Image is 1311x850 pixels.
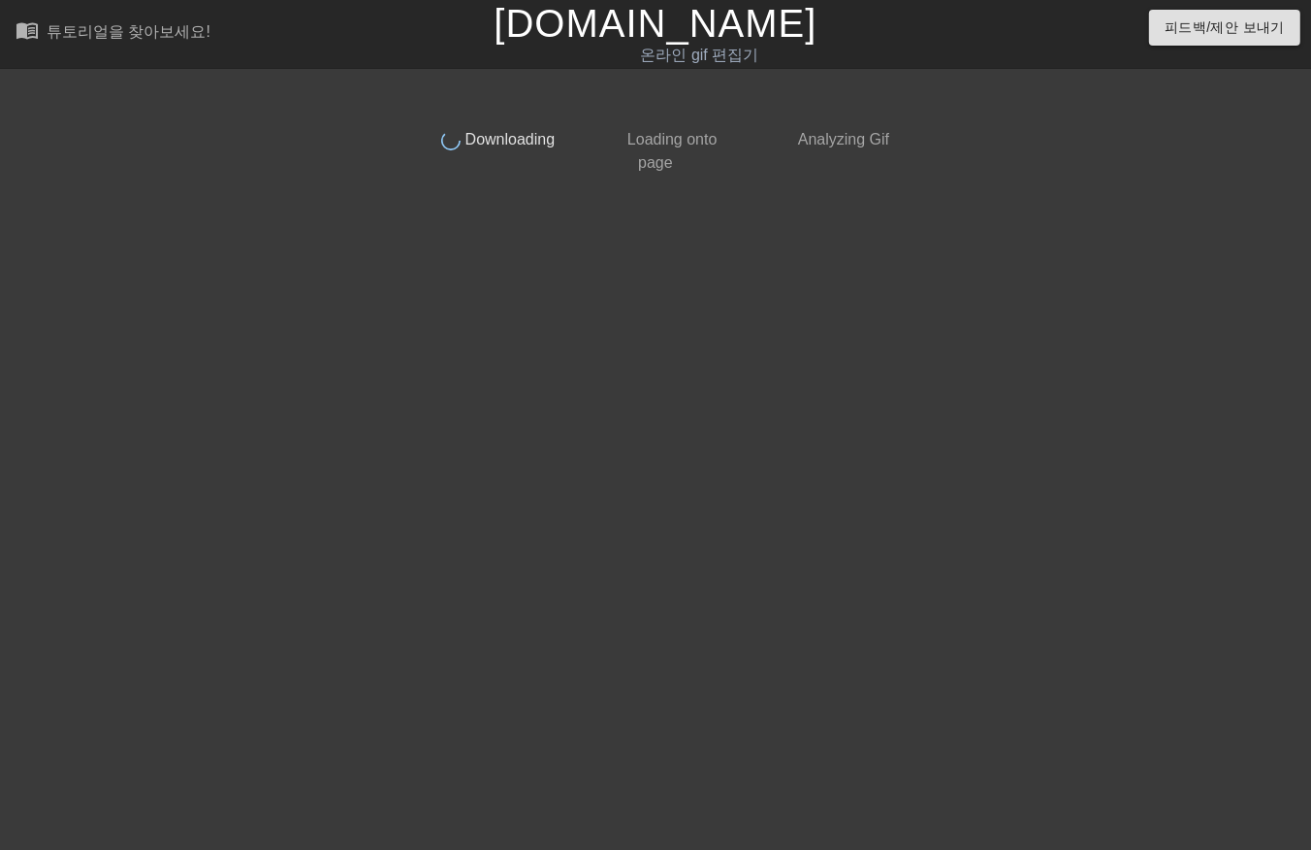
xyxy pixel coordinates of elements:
[1165,16,1285,40] span: 피드백/제안 보내기
[16,18,210,49] a: 튜토리얼을 찾아보세요!
[447,44,953,67] div: 온라인 gif 편집기
[16,18,39,42] span: menu_book
[494,2,816,45] a: [DOMAIN_NAME]
[461,131,555,147] span: Downloading
[47,23,210,40] div: 튜토리얼을 찾아보세요!
[1149,10,1300,46] button: 피드백/제안 보내기
[794,131,889,147] span: Analyzing Gif
[623,131,717,171] span: Loading onto page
